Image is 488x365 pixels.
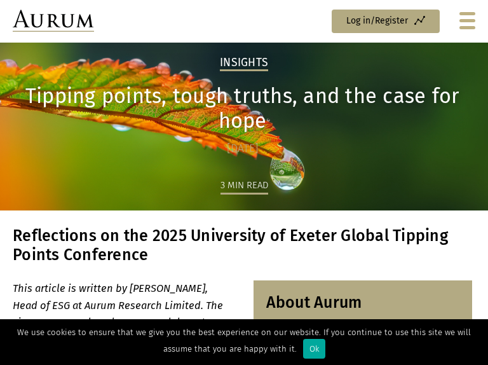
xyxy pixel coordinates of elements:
[13,140,472,158] div: [DATE]
[303,339,325,359] div: Ok
[13,84,472,134] h1: Tipping points, tough truths, and the case for hope
[13,226,472,265] h3: Reflections on the 2025 University of Exeter Global Tipping Points Conference
[13,282,223,362] em: This article is written by [PERSON_NAME], Head of ESG at Aurum Research Limited. The views expres...
[346,17,408,25] span: Log in/Register
[266,293,459,312] h3: About Aurum
[220,56,268,71] h2: Insights
[332,10,440,33] a: Log in/Register
[220,177,268,195] div: 3 min read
